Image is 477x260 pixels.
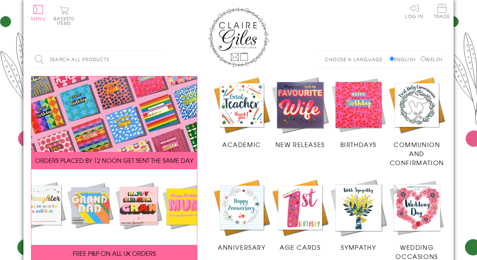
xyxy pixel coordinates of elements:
[212,76,271,149] a: Academic
[329,76,388,149] a: Birthdays
[57,15,74,26] span: 0 items
[340,140,377,149] span: Birthdays
[73,249,156,258] span: FREE P&P ON ALL UK ORDERS
[389,56,394,61] input: English
[222,140,261,149] span: Academic
[421,56,426,61] input: Welsh
[212,178,271,252] a: Anniversary
[421,56,442,63] label: Welsh
[218,243,266,252] span: Anniversary
[434,4,450,20] a: Trade
[31,15,46,22] span: Menu
[390,140,444,167] span: Communion and Confirmation
[280,243,320,252] span: Age Cards
[271,76,329,149] a: New Releases
[329,178,388,252] a: Sympathy
[341,243,376,252] span: Sympathy
[35,156,193,165] span: ORDERS PLACED BY 12 NOON GET SENT THE SAME DAY
[31,51,163,68] input: Search all products
[208,8,269,67] img: Claire Giles Greetings Cards
[271,178,329,252] a: Age Cards
[31,5,46,21] button: Menu
[325,56,388,63] p: Choose a language:
[275,140,325,149] span: New Releases
[405,4,423,19] a: Log In
[389,56,419,63] label: English
[155,51,163,68] input: Search
[54,6,74,25] button: Basket0 items
[388,76,446,167] a: Communion and Confirmation
[434,4,450,19] span: Trade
